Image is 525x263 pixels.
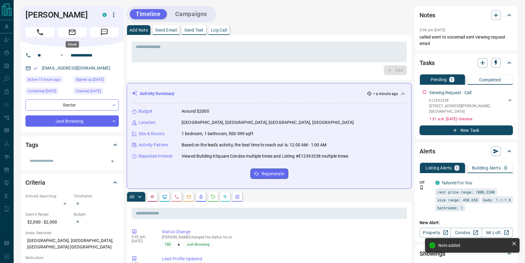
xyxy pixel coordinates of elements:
[420,125,513,135] button: New Task
[174,194,179,199] svg: Calls
[74,212,119,217] p: Budget:
[25,10,93,20] h1: [PERSON_NAME]
[58,27,87,37] span: Email
[182,119,354,126] p: [GEOGRAPHIC_DATA], [GEOGRAPHIC_DATA], [GEOGRAPHIC_DATA], [GEOGRAPHIC_DATA]
[58,52,65,59] button: Open
[182,108,209,114] p: Around $2000
[169,9,213,19] button: Campaigns
[25,217,71,227] p: $2,000 - $2,000
[25,88,71,96] div: Sat Feb 25 2023
[437,205,463,211] span: bathrooms: 1
[235,194,240,199] svg: Agent Actions
[25,193,71,199] p: Actively Searching:
[165,241,171,248] span: TBD
[420,246,513,261] div: Showings
[25,178,45,187] h2: Criteria
[426,166,452,170] p: Listing Alerts
[504,166,507,170] p: 0
[162,256,404,262] p: Lead Profile Updated
[420,144,513,159] div: Alerts
[132,239,153,243] p: [DATE]
[25,99,119,111] div: Renter
[140,91,174,97] p: Activity Summary
[28,77,60,83] span: Active 15 hours ago
[456,166,458,170] p: 1
[28,88,56,94] span: Contacted [DATE]
[420,249,445,258] h2: Showings
[139,142,168,148] p: Activity Pattern
[25,212,71,217] p: Search Range:
[129,28,148,32] p: Add Note
[102,13,107,17] div: condos.ca
[162,229,404,235] p: Status Change
[42,66,110,70] a: [EMAIL_ADDRESS][DOMAIN_NAME]
[132,88,406,99] div: Activity Summary< a minute ago
[139,108,152,114] p: Budget
[420,34,513,47] p: called went to voicemail sent viewing request email
[479,78,501,82] p: Completed
[437,197,478,203] span: size range: 450,658
[130,9,167,19] button: Timeline
[25,76,71,85] div: Tue Sep 16 2025
[437,189,495,195] span: rent price range: 1800,2200
[74,193,119,199] p: Timeframe:
[186,194,191,199] svg: Emails
[74,88,119,96] div: Sun Feb 19 2023
[139,153,172,159] p: Repeated Interest
[182,131,253,137] p: 1 bedroom, 1 bathroom, 500-599 sqft
[155,28,177,32] p: Send Email
[184,28,204,32] p: Send Text
[420,10,435,20] h2: Notes
[25,175,119,190] div: Criteria
[482,228,513,237] a: Mr.Loft
[211,28,227,32] p: Log Call
[199,194,203,199] svg: Listing Alerts
[430,77,447,82] p: Pending
[25,255,119,261] p: Motivation:
[250,169,288,179] button: Regenerate
[162,235,404,239] p: [PERSON_NAME] changed the status for Jo
[438,243,509,248] div: Note added
[25,27,55,37] span: Call
[74,76,119,85] div: Sun Feb 19 2023
[25,140,38,150] h2: Tags
[450,77,453,82] p: 1
[76,88,101,94] span: Claimed [DATE]
[186,241,210,248] span: Just Browsing
[429,103,507,114] p: [STREET_ADDRESS][PERSON_NAME] , [GEOGRAPHIC_DATA]
[25,115,119,127] div: Just Browsing
[429,90,471,96] p: Viewing Request - Call
[420,185,424,190] svg: Push Notification Only
[129,195,134,199] p: All
[182,153,348,159] p: Viewed Building KSquare Condos multiple times and Listing #E12393238 multiple times
[420,228,451,237] a: Property
[450,228,482,237] a: Condos
[150,194,155,199] svg: Notes
[139,119,155,126] p: Location
[90,27,119,37] span: Message
[25,236,119,252] p: [GEOGRAPHIC_DATA], [GEOGRAPHIC_DATA], [GEOGRAPHIC_DATA] [GEOGRAPHIC_DATA]
[429,97,513,115] div: E12393238[STREET_ADDRESS][PERSON_NAME],[GEOGRAPHIC_DATA]
[33,66,38,70] svg: Email Verified
[420,8,513,22] div: Notes
[420,56,513,70] div: Tasks
[483,197,511,203] span: beds: 1.1-1.9
[162,194,167,199] svg: Lead Browsing Activity
[25,230,119,236] p: Areas Searched:
[441,180,472,185] a: Tailored For You
[76,77,104,83] span: Signed up [DATE]
[211,194,216,199] svg: Requests
[420,180,432,185] p: Off
[373,91,398,97] p: < a minute ago
[429,98,507,103] p: E12393238
[66,41,79,48] div: Email
[223,194,228,199] svg: Opportunities
[435,181,440,185] div: condos.ca
[108,157,117,166] button: Open
[420,28,445,32] p: 5:06 pm [DATE]
[25,138,119,152] div: Tags
[472,166,501,170] p: Building Alerts
[420,220,513,226] p: New Alert:
[420,146,435,156] h2: Alerts
[420,58,435,68] h2: Tasks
